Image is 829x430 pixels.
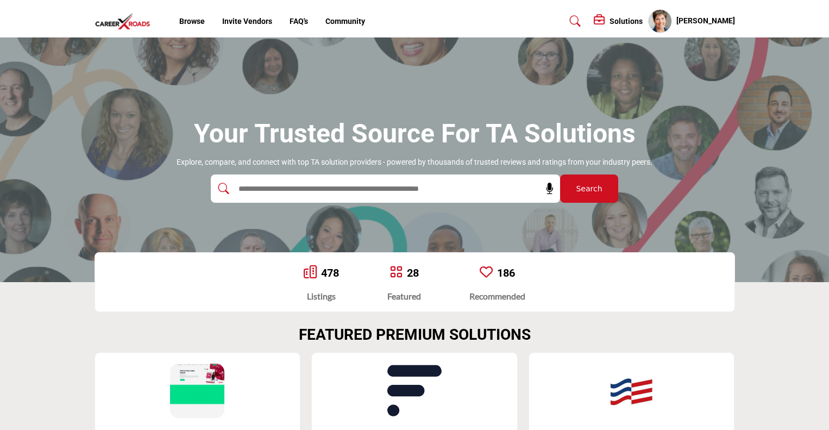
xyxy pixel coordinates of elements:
a: 28 [407,266,419,279]
img: HappyDance [170,364,224,418]
div: Featured [387,290,421,303]
div: Recommended [469,290,525,303]
span: Search [576,183,602,195]
h2: FEATURED PREMIUM SOLUTIONS [299,326,531,344]
img: Findem [387,364,442,418]
div: Solutions [594,15,643,28]
h1: Your Trusted Source for TA Solutions [194,117,636,151]
a: Search [559,13,588,30]
button: Search [560,175,618,203]
button: Show hide supplier dropdown [648,9,672,33]
a: Go to Featured [390,265,403,281]
a: 186 [497,266,515,279]
a: FAQ's [290,17,308,26]
a: Go to Recommended [480,265,493,281]
img: Site Logo [95,13,156,30]
a: Community [325,17,365,26]
p: Explore, compare, and connect with top TA solution providers - powered by thousands of trusted re... [177,157,652,168]
h5: [PERSON_NAME] [676,16,735,27]
a: Browse [179,17,205,26]
a: Invite Vendors [222,17,272,26]
h5: Solutions [610,16,643,26]
img: ClearanceJobs [605,364,659,418]
div: Listings [304,290,339,303]
a: 478 [321,266,339,279]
